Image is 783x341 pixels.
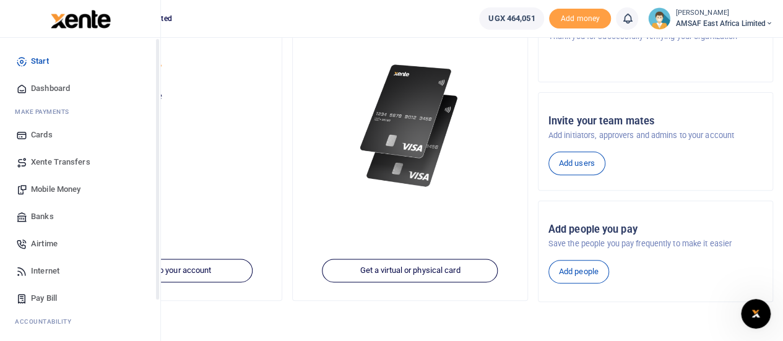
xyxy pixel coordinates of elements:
[549,9,611,29] li: Toup your wallet
[14,142,39,167] img: Profile image for Xente
[10,102,150,121] li: M
[31,55,49,67] span: Start
[31,210,54,223] span: Banks
[44,155,69,168] div: Xente
[44,109,69,122] div: Xente
[548,115,763,127] h5: Invite your team mates
[57,189,191,214] button: Send us a message
[50,14,111,23] a: logo-small logo-large logo-large
[14,97,39,121] img: Profile image for Xente
[479,7,544,30] a: UGX 464,051
[648,7,670,30] img: profile-user
[10,75,150,102] a: Dashboard
[474,7,549,30] li: Wallet ballance
[24,317,71,326] span: countability
[31,156,90,168] span: Xente Transfers
[10,203,150,230] a: Banks
[72,155,106,168] div: • [DATE]
[10,257,150,285] a: Internet
[44,143,721,153] span: Hi [PERSON_NAME],We've made it easier to get support! Use this chat to connect with our team in r...
[10,149,150,176] a: Xente Transfers
[10,121,150,149] a: Cards
[44,63,69,76] div: Xente
[58,45,272,57] h5: Account
[548,129,763,142] p: Add initiators, approvers and admins to your account
[58,63,272,76] p: AMSAF East Africa Limited
[548,260,609,283] a: Add people
[322,259,498,283] a: Get a virtual or physical card
[675,18,773,29] span: AMSAF East Africa Limited
[82,227,165,277] button: Messages
[100,258,147,267] span: Messages
[741,299,771,329] iframe: Intercom live chat
[31,265,59,277] span: Internet
[92,6,158,27] h1: Messages
[31,183,80,196] span: Mobile Money
[357,57,464,195] img: xente-_physical_cards.png
[548,152,605,175] a: Add users
[488,12,535,25] span: UGX 464,051
[196,258,216,267] span: Help
[72,63,106,76] div: • [DATE]
[548,238,763,250] p: Save the people you pay frequently to make it easier
[10,48,150,75] a: Start
[77,259,253,283] a: Add funds to your account
[675,8,773,19] small: [PERSON_NAME]
[165,227,248,277] button: Help
[549,9,611,29] span: Add money
[549,13,611,22] a: Add money
[58,90,272,103] p: Your current account balance
[10,176,150,203] a: Mobile Money
[10,230,150,257] a: Airtime
[10,285,150,312] a: Pay Bill
[648,7,773,30] a: profile-user [PERSON_NAME] AMSAF East Africa Limited
[47,317,773,330] h4: Make a transaction
[217,5,240,27] div: Close
[31,292,57,304] span: Pay Bill
[58,106,272,118] h5: UGX 464,051
[14,51,39,76] img: Profile image for Xente
[10,312,150,331] li: Ac
[21,107,69,116] span: ake Payments
[31,129,53,141] span: Cards
[31,238,58,250] span: Airtime
[31,82,70,95] span: Dashboard
[72,109,106,122] div: • [DATE]
[548,223,763,236] h5: Add people you pay
[28,258,54,267] span: Home
[51,10,111,28] img: logo-large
